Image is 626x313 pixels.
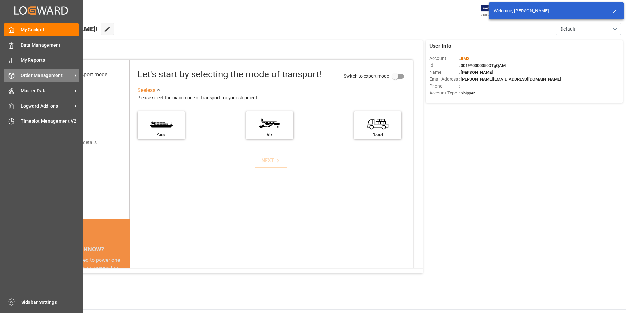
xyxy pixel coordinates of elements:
span: Account [429,55,459,62]
span: My Cockpit [21,26,79,33]
span: Email Address [429,76,459,83]
button: open menu [556,23,621,35]
a: Data Management [4,38,79,51]
button: next slide / item [120,256,130,311]
div: Let's start by selecting the mode of transport! [138,68,321,81]
span: Hello [PERSON_NAME]! [27,23,98,35]
div: Add shipping details [56,139,97,146]
span: : [PERSON_NAME][EMAIL_ADDRESS][DOMAIN_NAME] [459,77,561,82]
img: Exertis%20JAM%20-%20Email%20Logo.jpg_1722504956.jpg [481,5,504,16]
a: My Reports [4,54,79,67]
span: Account Type [429,90,459,96]
a: Timeslot Management V2 [4,115,79,128]
span: User Info [429,42,451,50]
span: Default [561,26,575,32]
span: : [459,56,469,61]
span: Sidebar Settings [21,299,80,306]
div: NEXT [261,157,281,165]
span: Phone [429,83,459,90]
div: Sea [141,132,182,138]
div: Welcome, [PERSON_NAME] [494,8,606,14]
span: : 0019Y0000050OTgQAM [459,63,506,68]
span: : — [459,84,464,89]
div: Road [357,132,398,138]
div: Please select the main mode of transport for your shipment. [138,94,408,102]
div: See less [138,86,155,94]
div: Air [249,132,290,138]
span: JIMS [460,56,469,61]
button: NEXT [255,154,287,168]
span: Timeslot Management V2 [21,118,79,125]
span: My Reports [21,57,79,64]
span: Data Management [21,42,79,49]
a: My Cockpit [4,23,79,36]
span: Switch to expert mode [344,73,389,78]
span: Order Management [21,72,72,79]
span: : Shipper [459,91,475,95]
span: : [PERSON_NAME] [459,70,493,75]
span: Id [429,62,459,69]
span: Logward Add-ons [21,103,72,110]
span: Master Data [21,87,72,94]
span: Name [429,69,459,76]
